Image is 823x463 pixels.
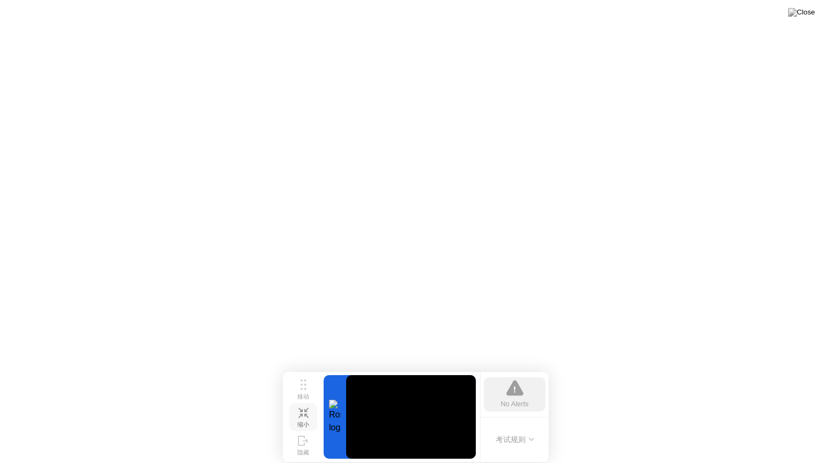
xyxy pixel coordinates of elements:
div: 缩小 [297,421,309,429]
img: Close [788,8,815,17]
button: 考试规则 [492,434,537,445]
button: 缩小 [289,403,317,431]
button: 移动 [289,375,317,403]
div: 移动 [297,393,309,401]
div: No Alerts [501,399,529,409]
button: 隐藏 [289,431,317,459]
div: 隐藏 [297,449,309,457]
